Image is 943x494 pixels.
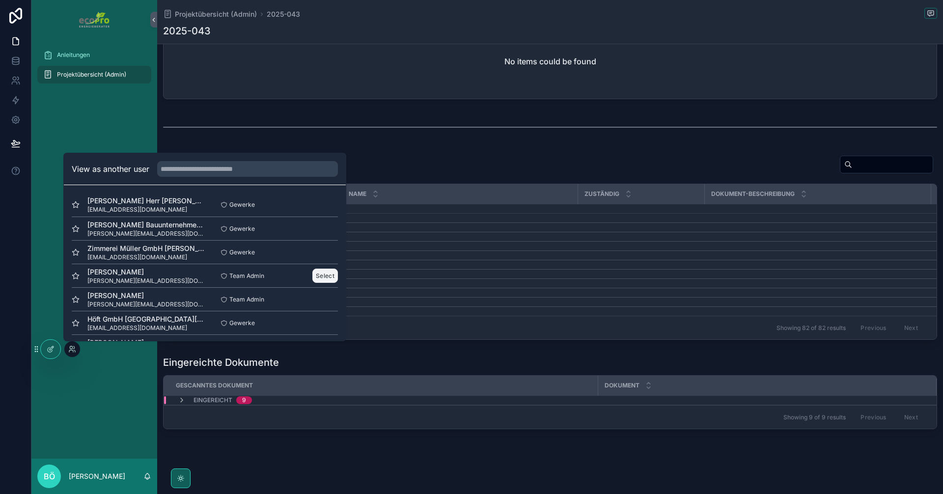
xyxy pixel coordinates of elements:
h1: 2025-043 [163,24,211,38]
span: [PERSON_NAME] Herr [PERSON_NAME] [87,196,205,206]
span: [PERSON_NAME] [87,291,205,301]
span: Gewerke [229,225,255,233]
span: Showing 82 of 82 results [777,324,846,332]
span: Gewerke [229,201,255,209]
a: Projektübersicht (Admin) [163,9,257,19]
span: [PERSON_NAME][EMAIL_ADDRESS][DOMAIN_NAME] [87,301,205,308]
button: Select [312,269,338,283]
span: Projektübersicht (Admin) [175,9,257,19]
span: Anleitungen [57,51,90,59]
span: [PERSON_NAME] [87,267,205,277]
span: Zimmerei Müller GmbH [PERSON_NAME] [87,244,205,253]
a: Anleitungen [37,46,151,64]
span: Zuständig [584,190,619,198]
span: Gewerke [229,319,255,327]
div: 9 [242,396,246,404]
a: 2025-043 [267,9,300,19]
span: Höft GmbH [GEOGRAPHIC_DATA][PERSON_NAME] [87,314,205,324]
span: Gescanntes Dokument [176,382,253,389]
h2: View as another user [72,163,149,175]
span: BÖ [44,470,55,482]
span: [PERSON_NAME][EMAIL_ADDRESS][DOMAIN_NAME] [87,230,205,238]
span: [EMAIL_ADDRESS][DOMAIN_NAME] [87,206,205,214]
span: Name [349,190,366,198]
span: Dokument-Beschreibung [711,190,795,198]
span: Projektübersicht (Admin) [57,71,126,79]
p: [PERSON_NAME] [69,471,125,481]
h1: Eingereichte Dokumente [163,356,279,369]
span: Gewerke [229,248,255,256]
span: [PERSON_NAME] [87,338,205,348]
h2: No items could be found [504,55,596,67]
span: [PERSON_NAME][EMAIL_ADDRESS][DOMAIN_NAME] [87,277,205,285]
span: Dokument [605,382,639,389]
span: Team Admin [229,272,264,280]
span: Showing 9 of 9 results [783,413,846,421]
span: [PERSON_NAME] Bauunternehmen GmbH [PERSON_NAME] [87,220,205,230]
span: [EMAIL_ADDRESS][DOMAIN_NAME] [87,253,205,261]
span: Team Admin [229,296,264,303]
span: [EMAIL_ADDRESS][DOMAIN_NAME] [87,324,205,332]
span: Eingereicht [194,396,232,404]
div: scrollable content [31,39,157,96]
a: Projektübersicht (Admin) [37,66,151,83]
img: App logo [79,12,109,27]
